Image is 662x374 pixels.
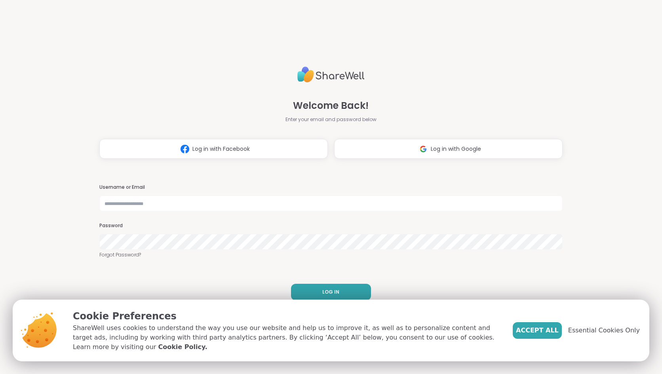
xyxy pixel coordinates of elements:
[73,309,500,323] p: Cookie Preferences
[285,116,377,123] span: Enter your email and password below
[99,222,563,229] h3: Password
[416,142,431,156] img: ShareWell Logomark
[99,251,563,258] a: Forgot Password?
[322,289,339,296] span: LOG IN
[99,184,563,191] h3: Username or Email
[297,63,365,86] img: ShareWell Logo
[99,139,328,159] button: Log in with Facebook
[177,142,192,156] img: ShareWell Logomark
[568,326,640,335] span: Essential Cookies Only
[513,322,562,339] button: Accept All
[192,145,250,153] span: Log in with Facebook
[158,342,207,352] a: Cookie Policy.
[431,145,481,153] span: Log in with Google
[73,323,500,352] p: ShareWell uses cookies to understand the way you use our website and help us to improve it, as we...
[334,139,563,159] button: Log in with Google
[516,326,559,335] span: Accept All
[293,99,369,113] span: Welcome Back!
[291,284,371,300] button: LOG IN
